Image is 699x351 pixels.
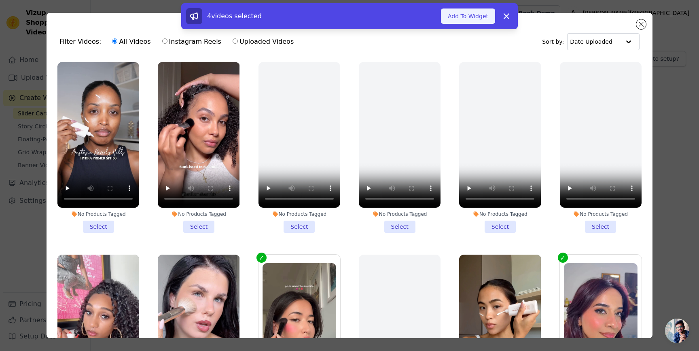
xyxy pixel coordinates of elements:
span: 4 videos selected [207,12,262,20]
a: Open chat [665,319,689,343]
button: Add To Widget [441,9,495,24]
div: No Products Tagged [57,211,139,217]
label: Uploaded Videos [232,36,294,47]
label: All Videos [112,36,151,47]
label: Instagram Reels [162,36,222,47]
div: No Products Tagged [258,211,340,217]
div: No Products Tagged [560,211,642,217]
div: Filter Videos: [59,32,298,51]
div: No Products Tagged [459,211,541,217]
div: Sort by: [542,33,640,50]
div: No Products Tagged [359,211,441,217]
div: No Products Tagged [158,211,239,217]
